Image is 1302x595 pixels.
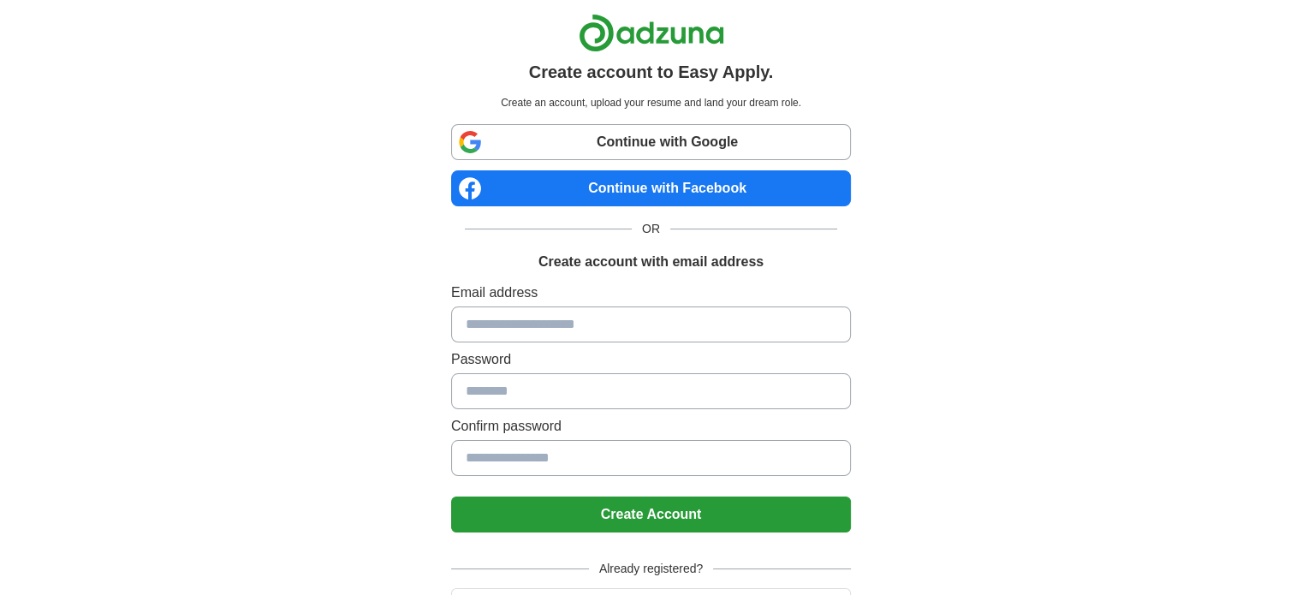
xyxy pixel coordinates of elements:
[451,124,851,160] a: Continue with Google
[579,14,724,52] img: Adzuna logo
[451,170,851,206] a: Continue with Facebook
[529,59,774,85] h1: Create account to Easy Apply.
[451,416,851,437] label: Confirm password
[538,252,764,272] h1: Create account with email address
[632,220,670,238] span: OR
[451,497,851,533] button: Create Account
[451,283,851,303] label: Email address
[455,95,847,110] p: Create an account, upload your resume and land your dream role.
[589,560,713,578] span: Already registered?
[451,349,851,370] label: Password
